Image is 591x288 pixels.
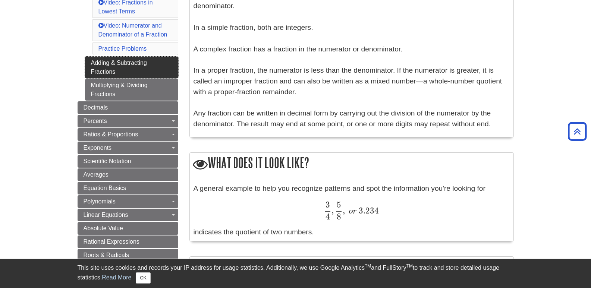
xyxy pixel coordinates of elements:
a: Multiplying & Dividing Fractions [85,79,178,101]
span: Scientific Notation [84,158,131,164]
a: Practice Problems [98,45,147,52]
button: Close [136,272,150,284]
span: , [343,206,345,216]
span: Ratios & Proportions [84,131,138,137]
h2: You'll use it... [190,257,513,276]
span: o [349,207,353,215]
span: Equation Basics [84,185,126,191]
span: Rational Expressions [84,238,139,245]
a: Read More [102,274,131,281]
a: Adding & Subtracting Fractions [85,57,178,78]
a: Decimals [78,101,178,114]
sup: TM [365,263,371,269]
a: Exponents [78,142,178,154]
h2: What does it look like? [190,153,513,174]
span: Absolute Value [84,225,123,231]
a: Scientific Notation [78,155,178,168]
a: Ratios & Proportions [78,128,178,141]
span: 4 [326,212,330,222]
a: Video: Numerator and Denominator of a Fraction [98,22,167,38]
span: 8 [337,212,341,222]
span: Percents [84,118,107,124]
div: This site uses cookies and records your IP address for usage statistics. Additionally, we use Goo... [78,263,514,284]
a: Averages [78,168,178,181]
a: Percents [78,115,178,127]
span: 5 [337,200,341,210]
span: Averages [84,171,109,178]
span: Decimals [84,104,108,111]
a: Linear Equations [78,209,178,221]
a: Roots & Radicals [78,249,178,262]
span: Exponents [84,145,112,151]
a: Equation Basics [78,182,178,194]
span: Polynomials [84,198,116,205]
a: Rational Expressions [78,235,178,248]
span: 3 [326,200,330,210]
a: Absolute Value [78,222,178,235]
span: , [331,206,334,216]
a: Polynomials [78,195,178,208]
span: r [353,207,356,215]
span: Linear Equations [84,212,128,218]
span: 3.234 [359,206,379,216]
div: A general example to help you recognize patterns and spot the information you're looking for indi... [194,183,510,237]
sup: TM [406,263,413,269]
span: Roots & Radicals [84,252,129,258]
a: Back to Top [565,126,589,136]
